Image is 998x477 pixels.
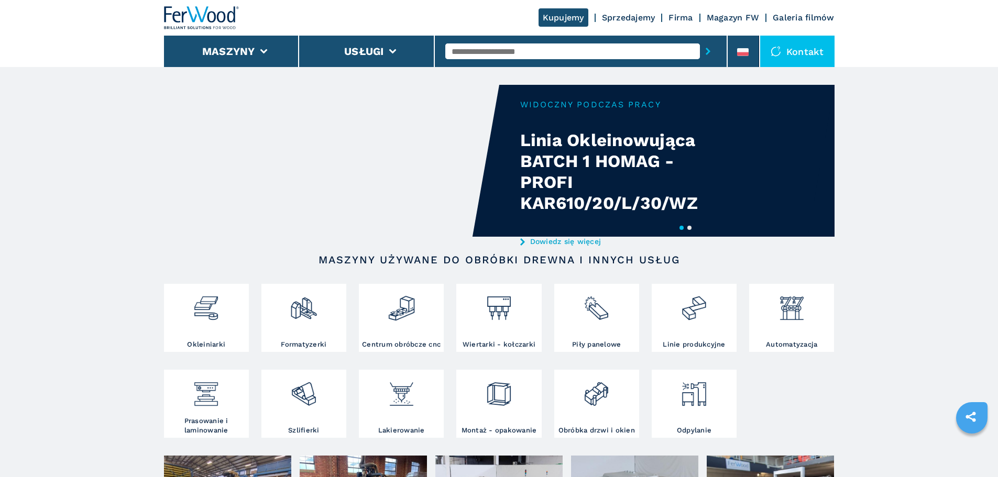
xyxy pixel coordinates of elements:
h3: Obróbka drzwi i okien [558,426,635,435]
button: 2 [687,226,692,230]
a: Montaż - opakowanie [456,370,541,438]
h3: Wiertarki - kołczarki [463,340,535,349]
h3: Formatyzerki [281,340,326,349]
h3: Szlifierki [288,426,320,435]
img: linee_di_produzione_2.png [680,286,708,322]
img: automazione.png [778,286,806,322]
button: submit-button [700,39,716,63]
video: Your browser does not support the video tag. [164,85,499,237]
h2: Maszyny używane do obróbki drewna i innych usług [198,253,801,266]
a: Obróbka drzwi i okien [554,370,639,438]
button: Maszyny [202,45,255,58]
a: Galeria filmów [773,13,835,23]
a: Magazyn FW [707,13,760,23]
a: Firma [668,13,693,23]
img: bordatrici_1.png [192,286,220,322]
h3: Montaż - opakowanie [462,426,537,435]
img: Ferwood [164,6,239,29]
a: Sprzedajemy [602,13,655,23]
img: verniciatura_1.png [388,372,415,408]
a: Formatyzerki [261,284,346,352]
a: Automatyzacja [749,284,834,352]
h3: Odpylanie [677,426,711,435]
img: foratrici_inseritrici_2.png [485,286,513,322]
img: lavorazione_porte_finestre_2.png [583,372,610,408]
img: sezionatrici_2.png [583,286,610,322]
button: Usługi [344,45,384,58]
h3: Linie produkcyjne [663,340,725,349]
h3: Prasowanie i laminowanie [167,416,246,435]
img: pressa-strettoia.png [192,372,220,408]
img: aspirazione_1.png [680,372,708,408]
a: Dowiedz się więcej [520,237,726,246]
h3: Centrum obróbcze cnc [362,340,441,349]
button: 1 [679,226,684,230]
img: montaggio_imballaggio_2.png [485,372,513,408]
img: squadratrici_2.png [290,286,317,322]
a: Centrum obróbcze cnc [359,284,444,352]
img: levigatrici_2.png [290,372,317,408]
a: Prasowanie i laminowanie [164,370,249,438]
img: Kontakt [771,46,781,57]
h3: Okleiniarki [187,340,225,349]
a: Kupujemy [539,8,588,27]
a: Wiertarki - kołczarki [456,284,541,352]
div: Kontakt [760,36,835,67]
img: centro_di_lavoro_cnc_2.png [388,286,415,322]
a: sharethis [958,404,984,430]
a: Szlifierki [261,370,346,438]
a: Piły panelowe [554,284,639,352]
h3: Lakierowanie [378,426,425,435]
a: Okleiniarki [164,284,249,352]
a: Odpylanie [652,370,737,438]
h3: Automatyzacja [766,340,817,349]
h3: Piły panelowe [572,340,621,349]
a: Lakierowanie [359,370,444,438]
a: Linie produkcyjne [652,284,737,352]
